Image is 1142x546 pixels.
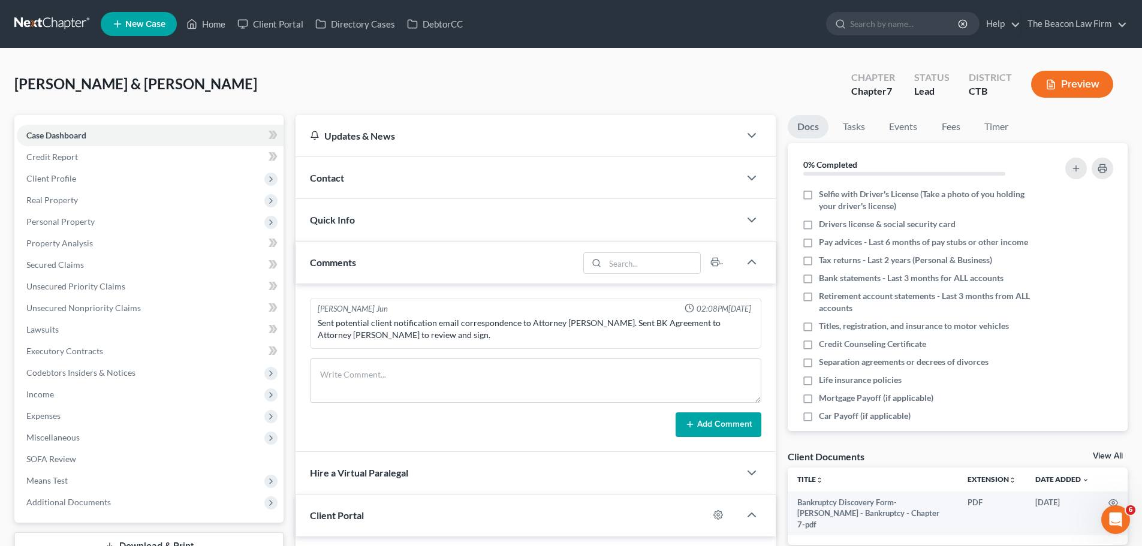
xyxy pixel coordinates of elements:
[1035,475,1089,484] a: Date Added expand_more
[17,448,284,470] a: SOFA Review
[1126,505,1135,515] span: 6
[26,389,54,399] span: Income
[1031,71,1113,98] button: Preview
[26,281,125,291] span: Unsecured Priority Claims
[819,236,1028,248] span: Pay advices - Last 6 months of pay stubs or other income
[788,491,958,535] td: Bankruptcy Discovery Form-[PERSON_NAME] - Bankruptcy - Chapter 7-pdf
[26,130,86,140] span: Case Dashboard
[1022,13,1127,35] a: The Beacon Law Firm
[26,411,61,421] span: Expenses
[26,195,78,205] span: Real Property
[819,290,1032,314] span: Retirement account statements - Last 3 months from ALL accounts
[26,238,93,248] span: Property Analysis
[17,125,284,146] a: Case Dashboard
[17,233,284,254] a: Property Analysis
[26,324,59,334] span: Lawsuits
[26,260,84,270] span: Secured Claims
[958,491,1026,535] td: PDF
[819,254,992,266] span: Tax returns - Last 2 years (Personal & Business)
[788,450,864,463] div: Client Documents
[26,497,111,507] span: Additional Documents
[26,367,135,378] span: Codebtors Insiders & Notices
[26,454,76,464] span: SOFA Review
[816,476,823,484] i: unfold_more
[1093,452,1123,460] a: View All
[318,303,388,315] div: [PERSON_NAME] Jun
[26,475,68,485] span: Means Test
[310,509,364,521] span: Client Portal
[969,71,1012,85] div: District
[309,13,401,35] a: Directory Cases
[819,410,911,422] span: Car Payoff (if applicable)
[605,253,701,273] input: Search...
[17,276,284,297] a: Unsecured Priority Claims
[850,13,960,35] input: Search by name...
[851,71,895,85] div: Chapter
[803,159,857,170] strong: 0% Completed
[914,71,950,85] div: Status
[819,392,933,404] span: Mortgage Payoff (if applicable)
[310,214,355,225] span: Quick Info
[231,13,309,35] a: Client Portal
[310,129,725,142] div: Updates & News
[1009,476,1016,484] i: unfold_more
[1082,476,1089,484] i: expand_more
[401,13,469,35] a: DebtorCC
[26,346,103,356] span: Executory Contracts
[26,432,80,442] span: Miscellaneous
[914,85,950,98] div: Lead
[788,115,828,138] a: Docs
[1101,505,1130,534] iframe: Intercom live chat
[887,85,892,96] span: 7
[980,13,1020,35] a: Help
[851,85,895,98] div: Chapter
[676,412,761,438] button: Add Comment
[17,146,284,168] a: Credit Report
[969,85,1012,98] div: CTB
[819,272,1004,284] span: Bank statements - Last 3 months for ALL accounts
[819,320,1009,332] span: Titles, registration, and insurance to motor vehicles
[17,340,284,362] a: Executory Contracts
[14,75,257,92] span: [PERSON_NAME] & [PERSON_NAME]
[26,216,95,227] span: Personal Property
[17,297,284,319] a: Unsecured Nonpriority Claims
[1026,491,1099,535] td: [DATE]
[310,467,408,478] span: Hire a Virtual Paralegal
[819,218,956,230] span: Drivers license & social security card
[975,115,1018,138] a: Timer
[17,254,284,276] a: Secured Claims
[180,13,231,35] a: Home
[833,115,875,138] a: Tasks
[310,257,356,268] span: Comments
[879,115,927,138] a: Events
[819,338,926,350] span: Credit Counseling Certificate
[26,303,141,313] span: Unsecured Nonpriority Claims
[819,356,989,368] span: Separation agreements or decrees of divorces
[26,173,76,183] span: Client Profile
[819,188,1032,212] span: Selfie with Driver's License (Take a photo of you holding your driver's license)
[819,374,902,386] span: Life insurance policies
[697,303,751,315] span: 02:08PM[DATE]
[26,152,78,162] span: Credit Report
[318,317,754,341] div: Sent potential client notification email correspondence to Attorney [PERSON_NAME]. Sent BK Agreem...
[17,319,284,340] a: Lawsuits
[310,172,344,183] span: Contact
[797,475,823,484] a: Titleunfold_more
[968,475,1016,484] a: Extensionunfold_more
[125,20,165,29] span: New Case
[932,115,970,138] a: Fees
